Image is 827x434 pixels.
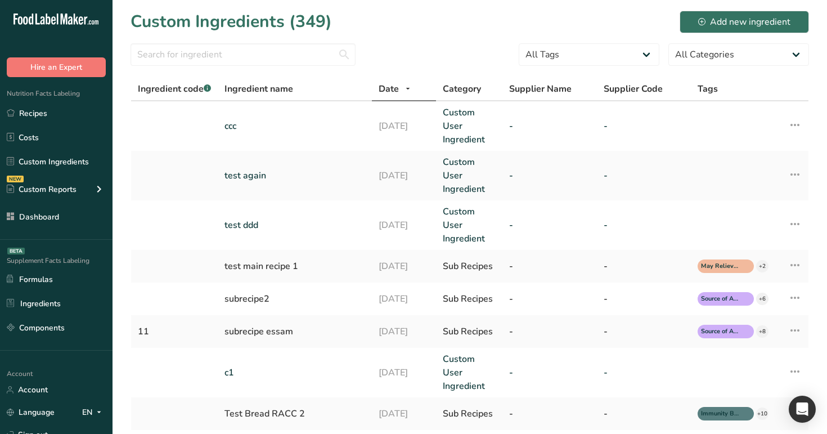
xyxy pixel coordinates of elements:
div: Add new ingredient [698,15,790,29]
div: NEW [7,176,24,182]
a: [DATE] [379,218,429,232]
div: test main recipe 1 [224,259,365,273]
div: +8 [756,325,768,338]
span: Ingredient name [224,82,293,96]
a: ccc [224,119,365,133]
span: Supplier Code [604,82,663,96]
a: [DATE] [379,366,429,379]
div: - [604,407,685,420]
div: [DATE] [379,259,429,273]
a: test again [224,169,365,182]
a: c1 [224,366,365,379]
div: BETA [7,248,25,254]
span: May Relieves Constipation [701,262,740,271]
a: - [604,218,685,232]
a: - [509,169,590,182]
div: - [604,292,685,306]
div: - [509,259,590,273]
div: [DATE] [379,292,429,306]
div: Sub Recipes [443,259,495,273]
span: Source of Antioxidants [701,327,740,337]
span: Tags [698,82,718,96]
a: Custom User Ingredient [443,155,495,196]
div: Sub Recipes [443,407,495,420]
a: - [604,366,685,379]
a: - [604,169,685,182]
div: - [509,292,590,306]
input: Search for ingredient [131,43,356,66]
a: - [509,119,590,133]
a: Custom User Ingredient [443,205,495,245]
div: EN [82,406,106,419]
a: [DATE] [379,169,429,182]
a: Custom User Ingredient [443,106,495,146]
span: Date [379,82,399,96]
a: - [509,366,590,379]
a: - [509,218,590,232]
span: Immunity Booster [701,409,740,419]
span: Source of Antioxidants [701,294,740,304]
div: +2 [756,260,768,272]
div: [DATE] [379,325,429,338]
span: Supplier Name [509,82,572,96]
h1: Custom Ingredients (349) [131,9,332,34]
div: [DATE] [379,407,429,420]
div: - [604,259,685,273]
div: +10 [756,408,768,420]
button: Add new ingredient [680,11,809,33]
div: 11 [138,325,211,338]
div: subrecipe2 [224,292,365,306]
div: Custom Reports [7,184,77,195]
a: Custom User Ingredient [443,352,495,393]
div: Sub Recipes [443,325,495,338]
a: [DATE] [379,119,429,133]
a: - [604,119,685,133]
div: - [604,325,685,338]
div: Sub Recipes [443,292,495,306]
div: +6 [756,293,768,305]
a: test ddd [224,218,365,232]
button: Hire an Expert [7,57,106,77]
div: Test Bread RACC 2 [224,407,365,420]
a: Language [7,402,55,422]
span: Ingredient code [138,83,211,95]
div: Open Intercom Messenger [789,396,816,423]
div: - [509,407,590,420]
span: Category [443,82,481,96]
div: - [509,325,590,338]
div: subrecipe essam [224,325,365,338]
